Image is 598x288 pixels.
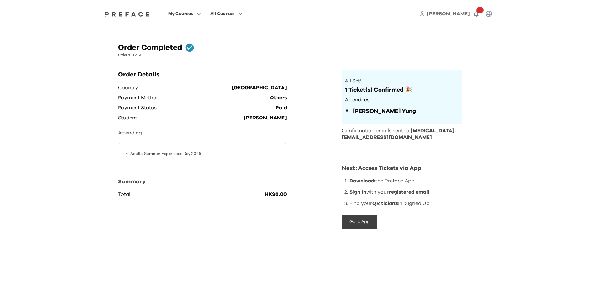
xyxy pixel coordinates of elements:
p: Payment Method [118,93,159,103]
p: Country [118,83,138,93]
button: All Courses [208,10,244,18]
span: QR tickets [372,201,398,206]
p: Summary [118,177,287,187]
span: registered email [389,190,429,195]
h1: Order Completed [118,43,182,53]
a: [PERSON_NAME] [427,10,470,18]
p: HK$0.00 [265,189,287,199]
p: Adults' Summer Experience Day 2025 [130,150,201,157]
p: Student [118,113,137,123]
p: [PERSON_NAME] [244,113,287,123]
p: Others [270,93,287,103]
p: [GEOGRAPHIC_DATA] [232,83,287,93]
span: Sign in [349,190,366,195]
p: Attendees [345,97,460,103]
button: 11 [470,8,482,20]
p: Order #51213 [118,53,480,58]
p: Confirmation emails sent to [342,128,463,141]
h2: Order Details [118,70,287,79]
p: 1 Ticket(s) Confirmed 🎉 [345,86,460,94]
span: • [126,150,128,157]
span: All Courses [210,10,234,18]
li: the Preface App [349,177,463,185]
li: [PERSON_NAME] Yung [353,106,460,116]
a: Preface Logo [103,11,152,16]
p: Paid [276,103,287,113]
li: Find your in 'Signed Up' [349,200,463,207]
span: 11 [476,7,484,13]
a: Go to App [342,219,377,224]
span: My Courses [168,10,193,18]
span: Download: [349,178,375,183]
div: Next: Access Tickets via App [342,163,463,173]
img: Preface Logo [103,12,152,17]
span: [PERSON_NAME] [427,11,470,16]
button: Go to App [342,215,377,229]
li: with your [349,188,463,196]
span: [MEDICAL_DATA][EMAIL_ADDRESS][DOMAIN_NAME] [342,128,455,140]
p: Payment Status [118,103,157,113]
button: My Courses [166,10,203,18]
p: Total [118,189,130,199]
p: Attending [118,128,287,138]
p: All Set! [345,78,460,84]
